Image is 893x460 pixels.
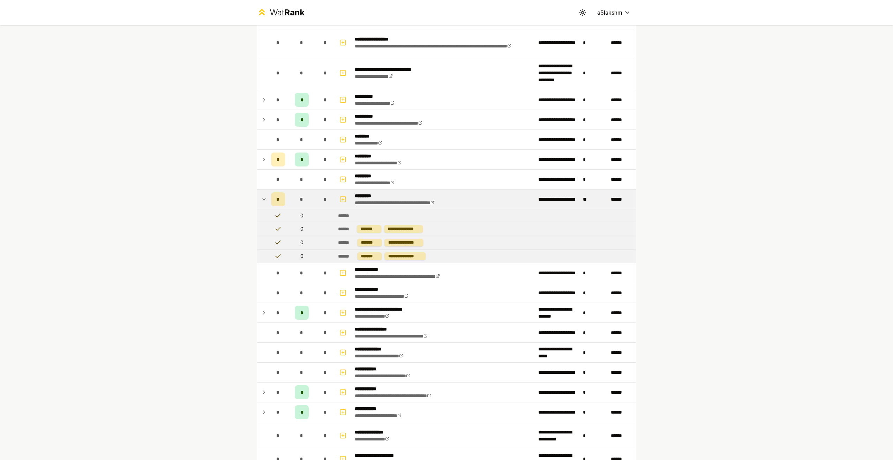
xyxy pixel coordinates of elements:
td: 0 [288,236,316,249]
td: 0 [288,222,316,236]
span: Rank [284,7,305,17]
td: 0 [288,250,316,263]
button: a5lakshm [592,6,636,19]
a: WatRank [257,7,305,18]
div: Wat [270,7,305,18]
td: 0 [288,209,316,222]
span: a5lakshm [597,8,622,17]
